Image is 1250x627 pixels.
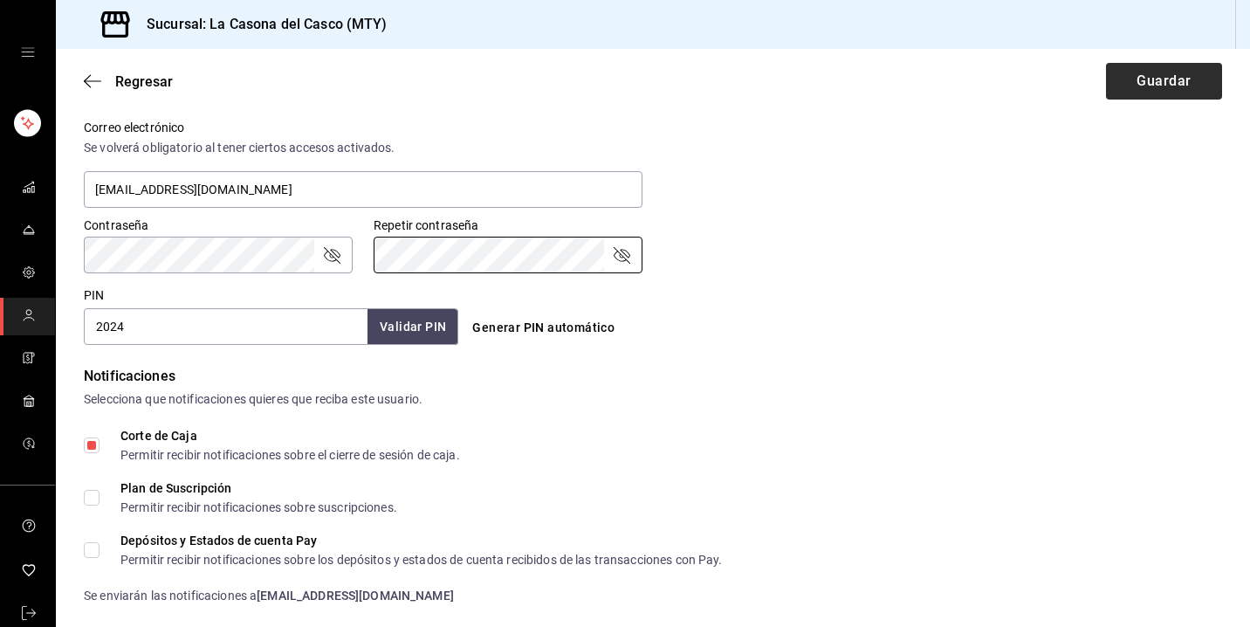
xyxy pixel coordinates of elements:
[84,289,104,301] label: PIN
[120,449,460,461] div: Permitir recibir notificaciones sobre el cierre de sesión de caja.
[120,430,460,442] div: Corte de Caja
[84,308,367,345] input: 3 a 6 dígitos
[84,390,1222,409] div: Selecciona que notificaciones quieres que reciba este usuario.
[84,366,1222,387] div: Notificaciones
[374,219,642,231] label: Repetir contraseña
[321,245,342,265] button: passwordField
[84,587,1222,605] div: Se enviarán las notificaciones a
[84,139,642,157] div: Se volverá obligatorio al tener ciertos accesos activados.
[367,309,458,345] button: Validar PIN
[133,14,388,35] h3: Sucursal: La Casona del Casco (MTY)
[120,554,723,566] div: Permitir recibir notificaciones sobre los depósitos y estados de cuenta recibidos de las transacc...
[84,73,173,90] button: Regresar
[257,589,454,603] strong: [EMAIL_ADDRESS][DOMAIN_NAME]
[120,482,397,494] div: Plan de Suscripción
[84,219,353,231] label: Contraseña
[465,312,622,344] button: Generar PIN automático
[21,45,35,59] button: open drawer
[115,73,173,90] span: Regresar
[1106,63,1222,100] button: Guardar
[120,501,397,513] div: Permitir recibir notificaciones sobre suscripciones.
[120,534,723,547] div: Depósitos y Estados de cuenta Pay
[611,245,632,265] button: passwordField
[84,121,642,134] label: Correo electrónico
